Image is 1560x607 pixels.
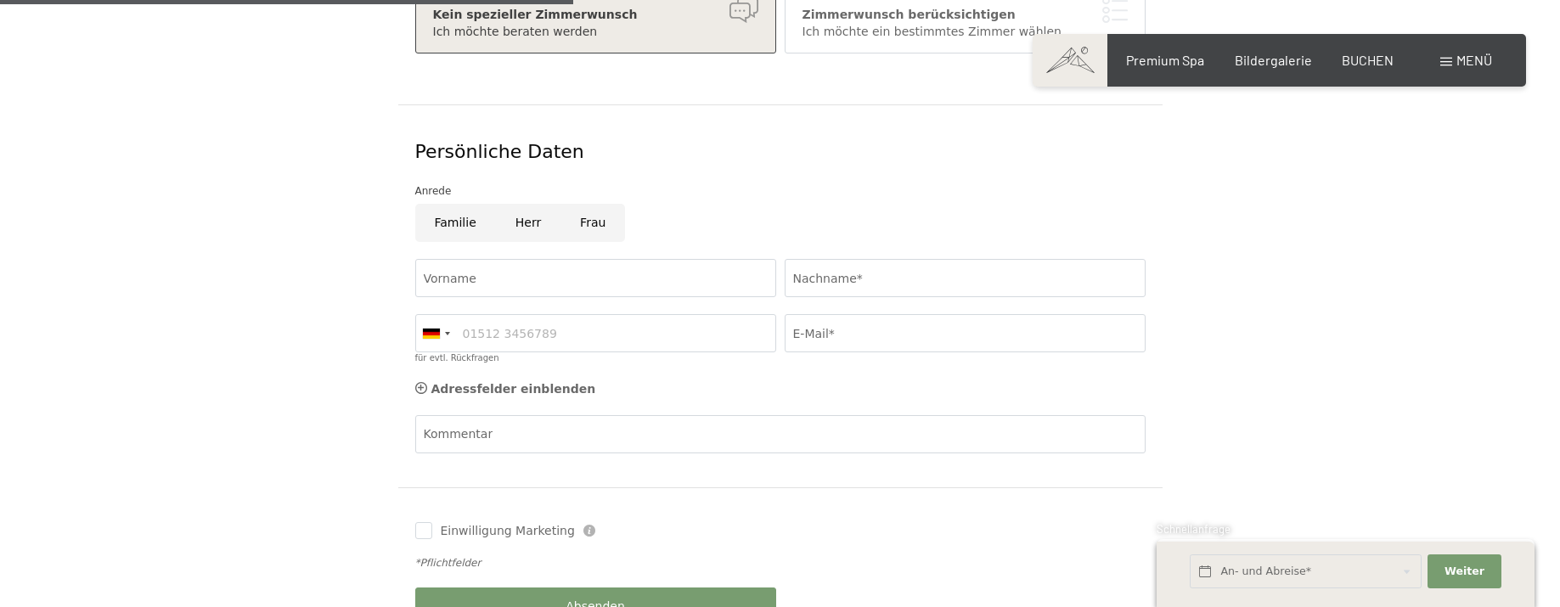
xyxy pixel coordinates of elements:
[433,7,758,24] div: Kein spezieller Zimmerwunsch
[415,183,1146,200] div: Anrede
[441,523,575,540] span: Einwilligung Marketing
[803,24,1128,41] div: Ich möchte ein bestimmtes Zimmer wählen
[415,556,1146,570] div: *Pflichtfelder
[1428,554,1501,589] button: Weiter
[1445,564,1484,579] span: Weiter
[1342,52,1394,68] a: BUCHEN
[415,139,1146,166] div: Persönliche Daten
[415,314,776,352] input: 01512 3456789
[1126,52,1204,68] a: Premium Spa
[1157,522,1231,536] span: Schnellanfrage
[1235,52,1312,68] a: Bildergalerie
[803,7,1128,24] div: Zimmerwunsch berücksichtigen
[415,353,499,363] label: für evtl. Rückfragen
[416,315,455,351] div: Germany (Deutschland): +49
[433,24,758,41] div: Ich möchte beraten werden
[1456,52,1492,68] span: Menü
[431,382,596,396] span: Adressfelder einblenden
